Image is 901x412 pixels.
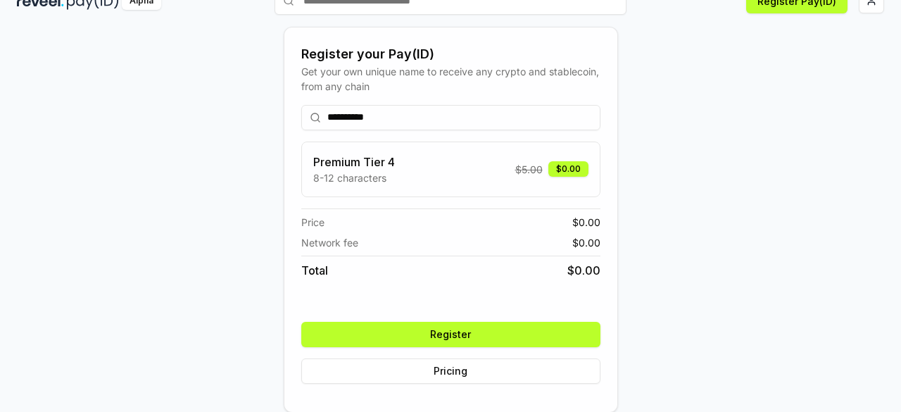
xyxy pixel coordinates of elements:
[567,262,600,279] span: $ 0.00
[572,235,600,250] span: $ 0.00
[301,262,328,279] span: Total
[515,162,543,177] span: $ 5.00
[572,215,600,230] span: $ 0.00
[548,161,588,177] div: $0.00
[313,154,395,170] h3: Premium Tier 4
[301,235,358,250] span: Network fee
[301,44,600,64] div: Register your Pay(ID)
[301,322,600,347] button: Register
[301,64,600,94] div: Get your own unique name to receive any crypto and stablecoin, from any chain
[301,215,325,230] span: Price
[301,358,600,384] button: Pricing
[313,170,395,185] p: 8-12 characters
